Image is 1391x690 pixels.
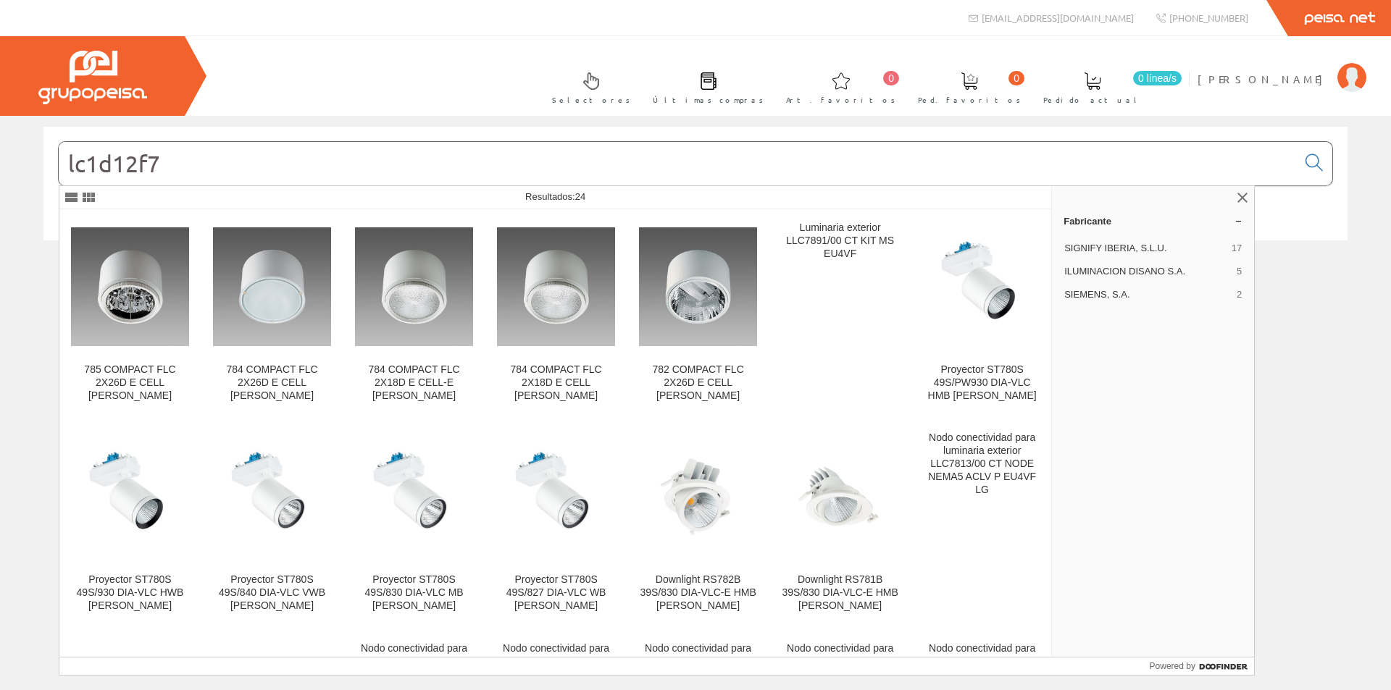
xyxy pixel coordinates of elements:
[639,363,757,403] div: 782 COMPACT FLC 2X26D E CELL [PERSON_NAME]
[1150,660,1195,673] span: Powered by
[201,420,343,629] a: Proyector ST780S 49S/840 DIA-VLC VWB FG blanco Proyector ST780S 49S/840 DIA-VLC VWB [PERSON_NAME]
[639,453,757,541] img: Downlight RS782B 39S/830 DIA-VLC-E HMB blanco
[497,438,615,556] img: Proyector ST780S 49S/827 DIA-VLC WB FG blanco
[923,363,1041,403] div: Proyector ST780S 49S/PW930 DIA-VLC HMB [PERSON_NAME]
[781,453,899,541] img: Downlight RS781B 39S/830 DIA-VLC-E HMB blanco
[497,573,615,613] div: Proyector ST780S 49S/827 DIA-VLC WB [PERSON_NAME]
[769,420,911,629] a: Downlight RS781B 39S/830 DIA-VLC-E HMB blanco Downlight RS781B 39S/830 DIA-VLC-E HMB [PERSON_NAME]
[982,12,1134,24] span: [EMAIL_ADDRESS][DOMAIN_NAME]
[552,93,630,107] span: Selectores
[71,363,189,403] div: 785 COMPACT FLC 2X26D E CELL [PERSON_NAME]
[525,191,585,202] span: Resultados:
[43,258,1348,271] div: © Grupo Peisa
[923,227,1041,345] img: Proyector ST780S 49S/PW930 DIA-VLC HMB blanco
[497,363,615,403] div: 784 COMPACT FLC 2X18D E CELL [PERSON_NAME]
[59,210,201,419] a: 785 COMPACT FLC 2X26D E CELL BLANCO 785 COMPACT FLC 2X26D E CELL [PERSON_NAME]
[769,210,911,419] a: Luminaria exterior LLC7891/00 CT KIT MS EU4VF
[781,222,899,261] div: Luminaria exterior LLC7891/00 CT KIT MS EU4VF
[883,71,899,85] span: 0
[355,438,473,556] img: Proyector ST780S 49S/830 DIA-VLC MB FG blanco
[911,420,1053,629] a: Nodo conectividad para luminaria exterior LLC7813/00 CT NODE NEMA5 ACLV P EU4VF LG
[355,227,473,345] img: 784 COMPACT FLC 2X18D E CELL-E BLANCO
[538,60,638,113] a: Selectores
[1043,93,1142,107] span: Pedido actual
[59,142,1297,185] input: Buscar...
[1198,72,1330,86] span: [PERSON_NAME]
[575,191,585,202] span: 24
[923,432,1041,497] div: Nodo conectividad para luminaria exterior LLC7813/00 CT NODE NEMA5 ACLV P EU4VF LG
[627,420,769,629] a: Downlight RS782B 39S/830 DIA-VLC-E HMB blanco Downlight RS782B 39S/830 DIA-VLC-E HMB [PERSON_NAME]
[1064,288,1231,301] span: SIEMENS, S.A.
[213,573,331,613] div: Proyector ST780S 49S/840 DIA-VLC VWB [PERSON_NAME]
[1237,265,1242,278] span: 5
[59,420,201,629] a: Proyector ST780S 49S/930 DIA-VLC HWB blanco Proyector ST780S 49S/930 DIA-VLC HWB [PERSON_NAME]
[71,227,189,345] img: 785 COMPACT FLC 2X26D E CELL BLANCO
[1008,71,1024,85] span: 0
[1232,242,1242,255] span: 17
[213,363,331,403] div: 784 COMPACT FLC 2X26D E CELL [PERSON_NAME]
[1169,12,1248,24] span: [PHONE_NUMBER]
[918,93,1021,107] span: Ped. favoritos
[485,420,627,629] a: Proyector ST780S 49S/827 DIA-VLC WB FG blanco Proyector ST780S 49S/827 DIA-VLC WB [PERSON_NAME]
[639,573,757,613] div: Downlight RS782B 39S/830 DIA-VLC-E HMB [PERSON_NAME]
[343,420,485,629] a: Proyector ST780S 49S/830 DIA-VLC MB FG blanco Proyector ST780S 49S/830 DIA-VLC MB [PERSON_NAME]
[201,210,343,419] a: 784 COMPACT FLC 2X26D E CELL BLANCO 784 COMPACT FLC 2X26D E CELL [PERSON_NAME]
[639,227,757,345] img: 782 COMPACT FLC 2X26D E CELL BLANCO
[1064,242,1226,255] span: SIGNIFY IBERIA, S.L.U.
[1198,60,1366,74] a: [PERSON_NAME]
[355,573,473,613] div: Proyector ST780S 49S/830 DIA-VLC MB [PERSON_NAME]
[786,93,895,107] span: Art. favoritos
[1237,288,1242,301] span: 2
[781,573,899,613] div: Downlight RS781B 39S/830 DIA-VLC-E HMB [PERSON_NAME]
[1150,657,1255,675] a: Powered by
[497,227,615,345] img: 784 COMPACT FLC 2X18D E CELL BLANCO
[627,210,769,419] a: 782 COMPACT FLC 2X26D E CELL BLANCO 782 COMPACT FLC 2X26D E CELL [PERSON_NAME]
[1064,265,1231,278] span: ILUMINACION DISANO S.A.
[213,438,331,556] img: Proyector ST780S 49S/840 DIA-VLC VWB FG blanco
[213,227,331,345] img: 784 COMPACT FLC 2X26D E CELL BLANCO
[638,60,771,113] a: Últimas compras
[38,51,147,104] img: Grupo Peisa
[355,363,473,403] div: 784 COMPACT FLC 2X18D E CELL-E [PERSON_NAME]
[71,573,189,613] div: Proyector ST780S 49S/930 DIA-VLC HWB [PERSON_NAME]
[911,210,1053,419] a: Proyector ST780S 49S/PW930 DIA-VLC HMB blanco Proyector ST780S 49S/PW930 DIA-VLC HMB [PERSON_NAME]
[71,438,189,556] img: Proyector ST780S 49S/930 DIA-VLC HWB blanco
[1133,71,1182,85] span: 0 línea/s
[485,210,627,419] a: 784 COMPACT FLC 2X18D E CELL BLANCO 784 COMPACT FLC 2X18D E CELL [PERSON_NAME]
[343,210,485,419] a: 784 COMPACT FLC 2X18D E CELL-E BLANCO 784 COMPACT FLC 2X18D E CELL-E [PERSON_NAME]
[653,93,764,107] span: Últimas compras
[1052,209,1254,232] a: Fabricante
